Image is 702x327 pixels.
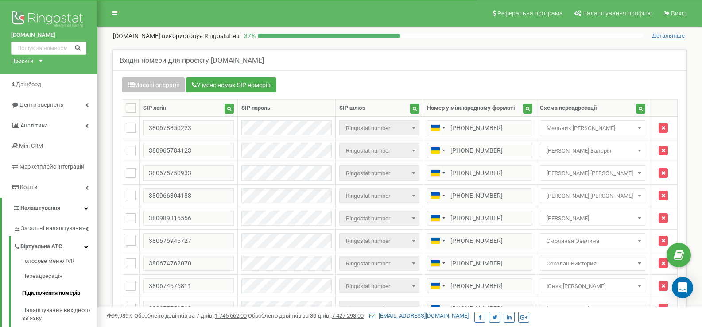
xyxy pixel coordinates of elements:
[16,81,41,88] span: Дашборд
[671,10,686,17] span: Вихід
[339,143,419,158] span: Ringostat number
[543,122,642,135] span: Мельник Ольга
[543,190,642,202] span: Оверченко Тетяна
[19,142,43,149] span: Mini CRM
[20,184,38,190] span: Кошти
[540,143,645,158] span: Гончарова Валерія
[20,122,48,129] span: Аналiтика
[427,279,448,293] div: Telephone country code
[672,277,693,298] div: Open Intercom Messenger
[427,211,532,226] input: 050 123 4567
[540,120,645,135] span: Мельник Ольга
[342,190,416,202] span: Ringostat number
[427,233,532,248] input: 050 123 4567
[11,42,86,55] input: Пошук за номером
[342,303,416,315] span: Ringostat number
[186,77,276,92] button: У мене немає SIP номерів
[342,235,416,247] span: Ringostat number
[21,224,85,233] span: Загальні налаштування
[342,212,416,225] span: Ringostat number
[540,188,645,203] span: Оверченко Тетяна
[20,204,60,211] span: Налаштування
[342,258,416,270] span: Ringostat number
[13,236,97,254] a: Віртуальна АТС
[540,104,597,112] div: Схема переадресації
[339,278,419,293] span: Ringostat number
[342,122,416,135] span: Ringostat number
[339,120,419,135] span: Ringostat number
[342,145,416,157] span: Ringostat number
[543,212,642,225] span: Дегнера Мирослава
[427,211,448,225] div: Telephone country code
[540,165,645,181] span: Шевчук Виктория
[540,211,645,226] span: Дегнера Мирослава
[19,163,85,170] span: Маркетплейс інтеграцій
[11,9,86,31] img: Ringostat logo
[248,312,364,319] span: Оброблено дзвінків за 30 днів :
[427,256,532,271] input: 050 123 4567
[582,10,652,17] span: Налаштування профілю
[11,57,34,65] div: Проєкти
[427,278,532,293] input: 050 123 4567
[19,101,63,108] span: Центр звернень
[134,312,247,319] span: Оброблено дзвінків за 7 днів :
[22,285,97,302] a: Підключення номерів
[427,143,532,158] input: 050 123 4567
[120,57,264,65] h5: Вхідні номери для проєкту [DOMAIN_NAME]
[652,32,685,39] span: Детальніше
[543,167,642,180] span: Шевчук Виктория
[427,104,515,112] div: Номер у міжнародному форматі
[339,188,419,203] span: Ringostat number
[540,256,645,271] span: Соколан Виктория
[497,10,563,17] span: Реферальна програма
[339,301,419,316] span: Ringostat number
[427,188,532,203] input: 050 123 4567
[427,301,448,315] div: Telephone country code
[339,165,419,181] span: Ringostat number
[543,235,642,247] span: Смоляная Эвелина
[13,218,97,236] a: Загальні налаштування
[369,312,469,319] a: [EMAIL_ADDRESS][DOMAIN_NAME]
[22,268,97,285] a: Переадресація
[20,242,62,251] span: Віртуальна АТС
[339,256,419,271] span: Ringostat number
[427,256,448,270] div: Telephone country code
[427,143,448,158] div: Telephone country code
[543,145,642,157] span: Гончарова Валерія
[540,278,645,293] span: Юнак Анна
[427,120,532,135] input: 050 123 4567
[427,301,532,316] input: 050 123 4567
[2,198,97,219] a: Налаштування
[332,312,364,319] u: 7 427 293,00
[427,121,448,135] div: Telephone country code
[22,257,97,268] a: Голосове меню IVR
[162,32,240,39] span: використовує Ringostat на
[215,312,247,319] u: 1 745 662,00
[339,104,365,112] div: SIP шлюз
[113,31,240,40] p: [DOMAIN_NAME]
[122,77,185,92] button: Масові операції
[543,258,642,270] span: Соколан Виктория
[342,167,416,180] span: Ringostat number
[339,211,419,226] span: Ringostat number
[427,165,532,181] input: 050 123 4567
[540,301,645,316] span: Алена Бавыко
[427,234,448,248] div: Telephone country code
[427,166,448,180] div: Telephone country code
[106,312,133,319] span: 99,989%
[22,302,97,327] a: Налаштування вихідного зв’язку
[543,303,642,315] span: Алена Бавыко
[11,31,86,39] a: [DOMAIN_NAME]
[237,100,336,117] th: SIP пароль
[240,31,258,40] p: 37 %
[543,280,642,292] span: Юнак Анна
[143,104,166,112] div: SIP логін
[342,280,416,292] span: Ringostat number
[427,189,448,203] div: Telephone country code
[339,233,419,248] span: Ringostat number
[540,233,645,248] span: Смоляная Эвелина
